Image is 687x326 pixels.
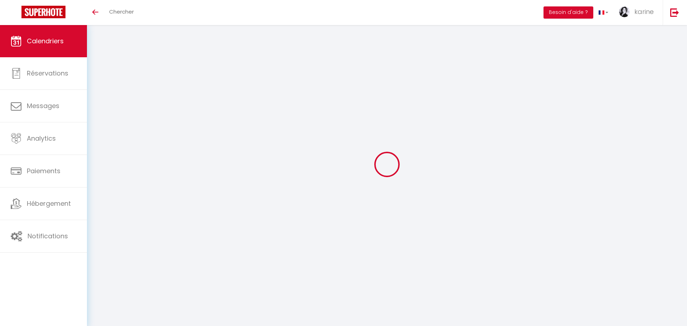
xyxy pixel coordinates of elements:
span: Notifications [28,232,68,240]
img: Super Booking [21,6,65,18]
span: Analytics [27,134,56,143]
span: Chercher [109,8,134,15]
span: Calendriers [27,37,64,45]
img: ... [619,6,630,17]
span: Messages [27,101,59,110]
span: Paiements [27,166,60,175]
button: Besoin d'aide ? [544,6,593,19]
span: Réservations [27,69,68,78]
img: logout [670,8,679,17]
span: karine [634,7,654,16]
span: Hébergement [27,199,71,208]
